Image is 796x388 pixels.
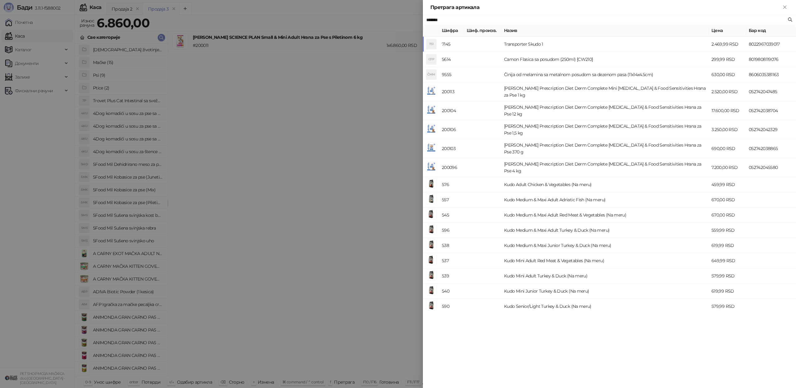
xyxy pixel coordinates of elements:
[746,67,796,82] td: 8606035381163
[439,223,464,238] td: 596
[502,25,709,37] th: Назив
[502,120,709,139] td: [PERSON_NAME] Prescription Diet Derm Complete [MEDICAL_DATA] & Food Sensitivities Hrana za Pse 1,...
[746,139,796,158] td: 052742038865
[746,101,796,120] td: 052742038704
[439,253,464,268] td: 537
[439,37,464,52] td: 7145
[430,4,781,11] div: Претрага артикала
[439,284,464,299] td: 540
[439,82,464,101] td: 200113
[709,299,746,314] td: 579,99 RSD
[439,177,464,192] td: 576
[439,208,464,223] td: 545
[709,223,746,238] td: 559,99 RSD
[502,177,709,192] td: Kudo Adult Chicken & Vegetables (Na meru)
[746,158,796,177] td: 052742045580
[746,52,796,67] td: 8019808119076
[439,299,464,314] td: 590
[709,253,746,268] td: 649,99 RSD
[502,101,709,120] td: [PERSON_NAME] Prescription Diet Derm Complete [MEDICAL_DATA] & Food Sensitivities Hrana za Pse 12 kg
[502,158,709,177] td: [PERSON_NAME] Prescription Diet Derm Complete [MEDICAL_DATA] & Food Sensitivities Hrana za Pse 4 kg
[746,120,796,139] td: 052742042329
[709,101,746,120] td: 17.600,00 RSD
[709,192,746,208] td: 670,00 RSD
[502,208,709,223] td: Kudo Medium & Maxi Adult Red Meat & Vegetables (Na meru)
[439,67,464,82] td: 9555
[502,67,709,82] td: Činija od melamina sa metalnom posudom sa dezenom pasa (11x14x4.5cm)
[709,284,746,299] td: 619,99 RSD
[502,223,709,238] td: Kudo Medium & Maxi Adult Turkey & Duck (Na meru)
[746,82,796,101] td: 052742047485
[502,139,709,158] td: [PERSON_NAME] Prescription Diet Derm Complete [MEDICAL_DATA] & Food Sensitivities Hrana za Pse 370 g
[426,39,436,49] div: TS1
[709,158,746,177] td: 7.200,00 RSD
[439,139,464,158] td: 200103
[746,25,796,37] th: Бар код
[781,4,789,11] button: Close
[502,52,709,67] td: Camon Flasica sa posudom (250ml) [CW210]
[709,52,746,67] td: 299,99 RSD
[426,70,436,80] div: ČMM
[746,37,796,52] td: 8022967039017
[439,120,464,139] td: 200106
[502,284,709,299] td: Kudo Mini Junior Turkey & Duck (Na meru)
[709,120,746,139] td: 3.250,00 RSD
[709,67,746,82] td: 630,00 RSD
[426,54,436,64] div: CFP
[439,238,464,253] td: 538
[502,238,709,253] td: Kudo Medium & Maxi Junior Turkey & Duck (Na meru)
[709,208,746,223] td: 670,00 RSD
[439,158,464,177] td: 200096
[709,139,746,158] td: 690,00 RSD
[709,37,746,52] td: 2.469,99 RSD
[709,82,746,101] td: 2.520,00 RSD
[502,82,709,101] td: [PERSON_NAME] Prescription Diet Derm Complete Mini [MEDICAL_DATA] & Food Sensitivities Hrana za P...
[439,192,464,208] td: 557
[439,101,464,120] td: 200104
[439,268,464,284] td: 539
[502,192,709,208] td: Kudo Medium & Maxi Adult Adriatic Fish (Na meru)
[709,25,746,37] th: Цена
[502,37,709,52] td: Transporter Skudo 1
[464,25,502,37] th: Шиф. произв.
[439,52,464,67] td: 5614
[502,299,709,314] td: Kudo Senior/Light Turkey & Duck (Na meru)
[502,253,709,268] td: Kudo Mini Adult Red Meat & Vegetables (Na meru)
[709,238,746,253] td: 619,99 RSD
[709,177,746,192] td: 459,99 RSD
[709,268,746,284] td: 579,99 RSD
[439,25,464,37] th: Шифра
[502,268,709,284] td: Kudo Mini Adult Turkey & Duck (Na meru)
